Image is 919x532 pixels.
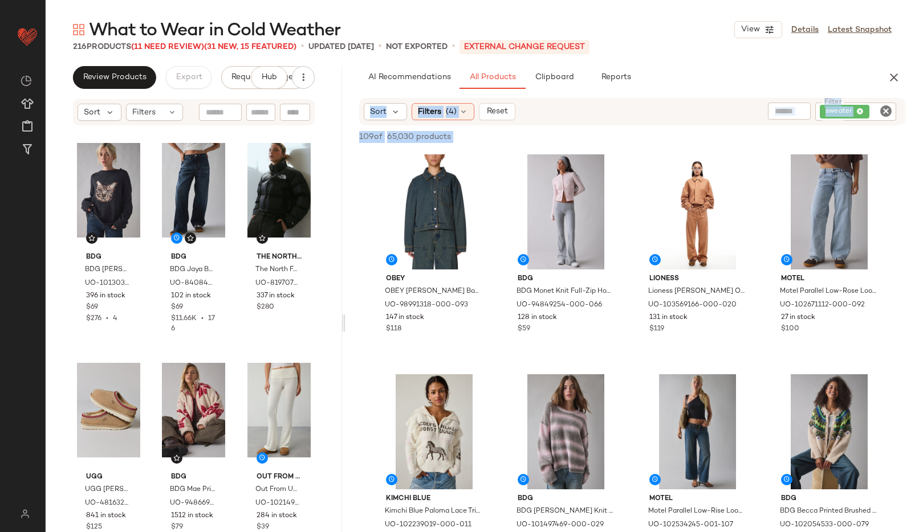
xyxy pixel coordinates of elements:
[446,106,457,118] span: (4)
[77,133,140,248] img: 101303485_009_b
[171,291,211,301] span: 102 in stock
[772,374,887,489] img: 102054533_079_b
[73,66,156,89] button: Review Products
[781,274,877,284] span: Motel
[171,511,213,521] span: 1512 in stock
[486,107,508,116] span: Reset
[649,274,746,284] span: Lioness
[386,313,424,323] span: 147 in stock
[370,106,387,118] span: Sort
[385,506,481,517] span: Kimchi Blue Paloma Lace Trim 1/4 Zip Pullover Sweater in Ivory, Women's at Urban Outfitters
[73,43,87,51] span: 216
[386,274,482,284] span: OBEY
[479,103,515,120] button: Reset
[255,265,300,275] span: The North Face Nuptse Cropped Puffer Jacket in Black, Women's at Urban Outfitters
[469,73,515,82] span: All Products
[101,315,113,322] span: •
[517,287,613,297] span: BDG Monet Knit Full-Zip Hoodie Sweater in Pink, Women's at Urban Outfitters
[517,506,613,517] span: BDG [PERSON_NAME] Knit Crew Neck Oversized Sweater in Brown, Women's at Urban Outfitters
[509,154,623,269] img: 94849254_066_b
[308,41,374,53] p: updated [DATE]
[86,315,101,322] span: $276
[113,315,117,322] span: 4
[640,154,755,269] img: 103569166_020_b
[21,75,32,87] img: svg%3e
[73,24,84,35] img: svg%3e
[187,235,194,242] img: svg%3e
[251,66,287,89] button: Hub
[379,40,381,54] span: •
[781,324,799,334] span: $100
[780,520,869,530] span: UO-102054533-000-079
[600,73,631,82] span: Reports
[459,40,589,54] p: External Change Request
[162,353,225,468] img: 94866985_012_b
[517,520,604,530] span: UO-101497469-000-029
[171,252,216,263] span: BDG
[648,300,737,310] span: UO-103569166-000-020
[261,73,276,82] span: Hub
[257,291,295,301] span: 337 in stock
[162,133,225,248] img: 84084367_041_b
[86,511,126,521] span: 841 in stock
[86,252,131,263] span: BDG
[84,107,100,118] span: Sort
[247,133,311,248] img: 81970790_001_b
[257,302,274,313] span: $280
[173,455,180,461] img: svg%3e
[221,66,307,89] button: Request changes
[257,472,302,482] span: Out From Under
[734,21,782,38] button: View
[826,107,856,117] span: sweater
[386,494,482,504] span: Kimchi Blue
[170,279,215,289] span: UO-84084367-000-041
[197,315,208,322] span: •
[772,154,887,269] img: 102671112_092_b
[170,485,215,495] span: BDG Mae Printed Piled Fleece Zip-Up Jacket in Brushed Roses, Women's at Urban Outfitters
[385,287,481,297] span: OBEY [PERSON_NAME] Boxy Cropped Denim Jacket in Yellow Tint Wash, Women's at Urban Outfitters
[648,506,745,517] span: Motel Parallel Low-Rise Loose [PERSON_NAME] in Steel Blue, Women's at Urban Outfitters
[132,107,156,118] span: Filters
[386,324,401,334] span: $118
[509,374,623,489] img: 101497469_029_b
[879,104,893,118] i: Clear Filter
[86,472,131,482] span: UGG
[255,498,300,509] span: UO-102149341-000-011
[85,498,130,509] span: UO-48163265-000-013
[649,324,664,334] span: $119
[171,302,183,313] span: $69
[791,24,819,36] a: Details
[85,265,130,275] span: BDG [PERSON_NAME] Cat Graphic Distressed Sweater in Black, Women's at Urban Outfitters
[301,40,304,54] span: •
[367,73,450,82] span: AI Recommendations
[86,302,98,313] span: $69
[255,279,300,289] span: UO-81970790-000-001
[452,40,455,54] span: •
[377,374,491,489] img: 102239019_011_b
[386,41,448,53] p: Not Exported
[781,313,815,323] span: 27 in stock
[780,287,876,297] span: Motel Parallel Low-Rose Loose [PERSON_NAME], Women's at Urban Outfitters
[648,520,733,530] span: UO-102534245-001-107
[518,494,614,504] span: BDG
[418,106,441,118] span: Filters
[231,73,297,82] span: Request changes
[170,498,215,509] span: UO-94866985-000-012
[385,520,471,530] span: UO-102239019-000-011
[14,509,36,518] img: svg%3e
[518,324,530,334] span: $59
[77,353,140,468] img: 48163265_013_b
[83,73,147,82] span: Review Products
[741,25,760,34] span: View
[648,287,745,297] span: Lioness [PERSON_NAME] Oversized Faux Suede Bomber Jacket in Camel, Women's at Urban Outfitters
[649,313,688,323] span: 131 in stock
[73,41,296,53] div: Products
[518,313,557,323] span: 128 in stock
[257,252,302,263] span: The North Face
[204,43,296,51] span: (31 New, 15 Featured)
[89,19,340,42] span: What to Wear in Cold Weather
[257,511,297,521] span: 284 in stock
[171,472,216,482] span: BDG
[255,485,300,495] span: Out From Under Stay At Home Foldover Flare Legging Pant in Ivory, Women's at Urban Outfitters
[781,494,877,504] span: BDG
